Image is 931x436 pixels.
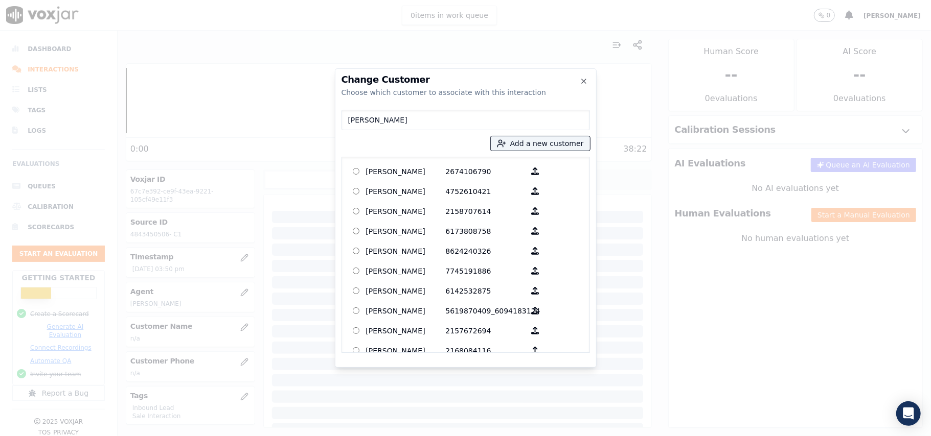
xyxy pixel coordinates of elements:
button: [PERSON_NAME] 6173808758 [526,223,546,239]
button: [PERSON_NAME] 7745191886 [526,263,546,279]
p: 7745191886 [446,263,526,279]
button: [PERSON_NAME] 4752610421 [526,183,546,199]
button: [PERSON_NAME] 8624240326 [526,243,546,259]
input: [PERSON_NAME] 2157672694 [353,327,359,334]
button: [PERSON_NAME] 6142532875 [526,283,546,299]
div: Choose which customer to associate with this interaction [342,87,590,98]
input: [PERSON_NAME] 8624240326 [353,248,359,254]
p: 2168084116 [446,343,526,358]
button: [PERSON_NAME] 5619870409_6094183124 [526,303,546,319]
p: [PERSON_NAME] [366,223,446,239]
button: Add a new customer [491,136,590,151]
input: [PERSON_NAME] 6142532875 [353,287,359,294]
p: [PERSON_NAME] [366,263,446,279]
p: 5619870409_6094183124 [446,303,526,319]
p: [PERSON_NAME] [366,163,446,179]
input: [PERSON_NAME] 2158707614 [353,208,359,214]
p: 2158707614 [446,203,526,219]
input: [PERSON_NAME] 6173808758 [353,228,359,234]
input: [PERSON_NAME] 5619870409_6094183124 [353,307,359,314]
p: 8624240326 [446,243,526,259]
h2: Change Customer [342,75,590,84]
p: 4752610421 [446,183,526,199]
p: [PERSON_NAME] [366,323,446,338]
input: [PERSON_NAME] 2168084116 [353,347,359,354]
input: [PERSON_NAME] 4752610421 [353,188,359,195]
p: 6173808758 [446,223,526,239]
button: [PERSON_NAME] 2158707614 [526,203,546,219]
p: 6142532875 [446,283,526,299]
p: [PERSON_NAME] [366,303,446,319]
p: [PERSON_NAME] [366,243,446,259]
p: [PERSON_NAME] [366,203,446,219]
div: Open Intercom Messenger [896,401,921,426]
p: [PERSON_NAME] [366,343,446,358]
button: [PERSON_NAME] 2168084116 [526,343,546,358]
button: [PERSON_NAME] 2157672694 [526,323,546,338]
p: [PERSON_NAME] [366,283,446,299]
button: [PERSON_NAME] 2674106790 [526,163,546,179]
input: [PERSON_NAME] 2674106790 [353,168,359,175]
p: [PERSON_NAME] [366,183,446,199]
p: 2157672694 [446,323,526,338]
p: 2674106790 [446,163,526,179]
input: Search Customers [342,110,590,130]
input: [PERSON_NAME] 7745191886 [353,268,359,274]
